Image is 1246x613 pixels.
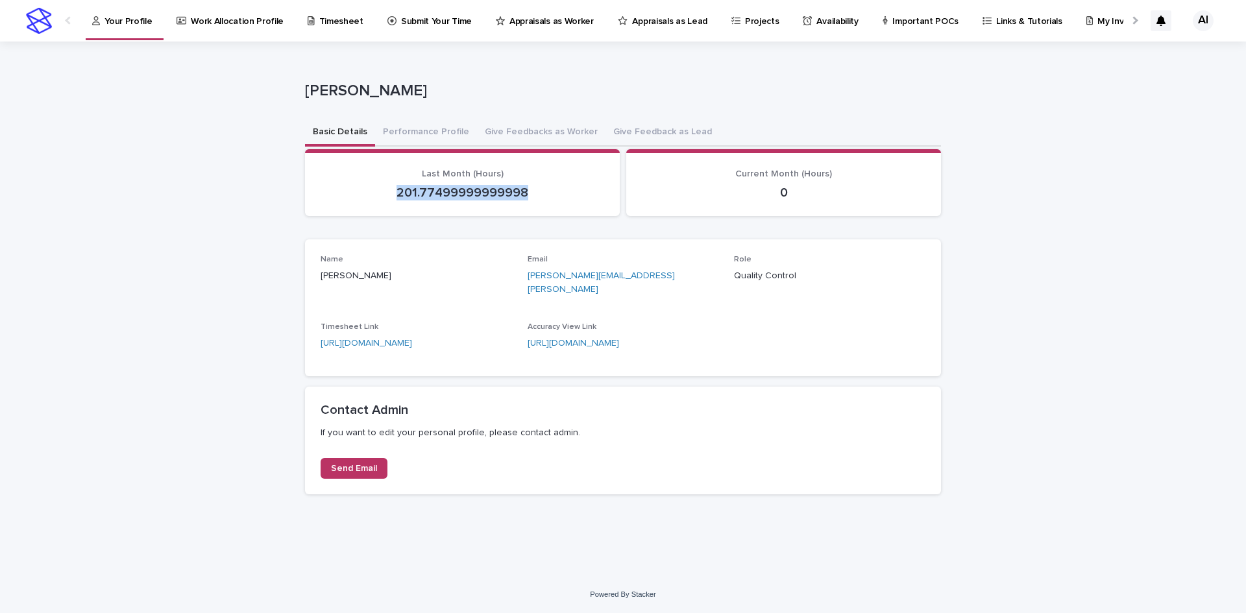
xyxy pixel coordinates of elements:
span: Role [734,256,751,263]
a: Powered By Stacker [590,590,655,598]
p: 0 [642,185,925,200]
span: Email [528,256,548,263]
button: Basic Details [305,119,375,147]
a: Send Email [321,458,387,479]
span: Send Email [331,464,377,473]
a: [URL][DOMAIN_NAME] [321,339,412,348]
span: Current Month (Hours) [735,169,832,178]
a: [PERSON_NAME][EMAIL_ADDRESS][PERSON_NAME] [528,271,675,294]
span: Accuracy View Link [528,323,596,331]
span: Last Month (Hours) [422,169,504,178]
h2: Contact Admin [321,402,925,418]
button: Give Feedbacks as Worker [477,119,605,147]
a: [URL][DOMAIN_NAME] [528,339,619,348]
p: [PERSON_NAME] [305,82,936,101]
button: Performance Profile [375,119,477,147]
span: Name [321,256,343,263]
p: Quality Control [734,269,925,283]
img: stacker-logo-s-only.png [26,8,52,34]
button: Give Feedback as Lead [605,119,720,147]
div: AI [1193,10,1214,31]
p: 201.77499999999998 [321,185,604,200]
span: Timesheet Link [321,323,378,331]
p: [PERSON_NAME] [321,269,512,283]
p: If you want to edit your personal profile, please contact admin. [321,427,925,439]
